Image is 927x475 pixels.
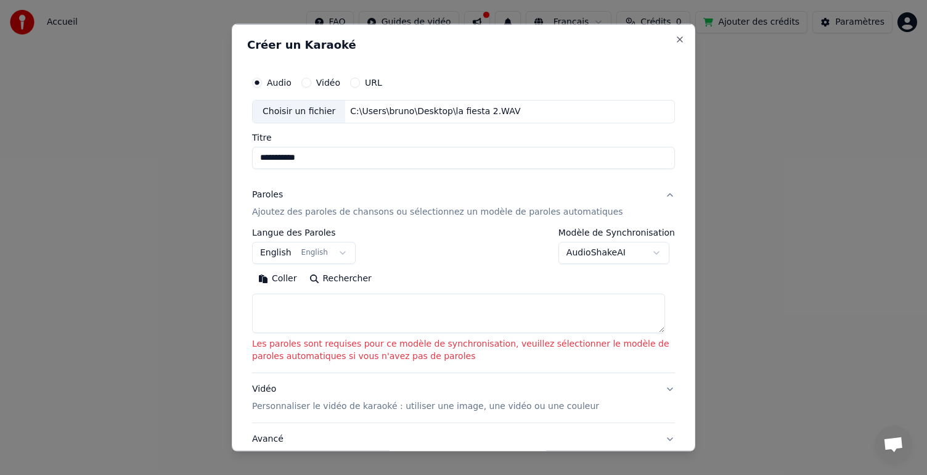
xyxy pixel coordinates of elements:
div: Choisir un fichier [253,101,345,123]
div: C:\Users\bruno\Desktop\la fiesta 2.WAV [345,105,525,118]
label: Langue des Paroles [252,228,356,236]
div: Paroles [252,188,283,200]
p: Personnaliser le vidéo de karaoké : utiliser une image, une vidéo ou une couleur [252,400,599,412]
button: Coller [252,268,303,288]
div: ParolesAjoutez des paroles de chansons ou sélectionnez un modèle de paroles automatiques [252,228,675,372]
label: URL [365,78,382,87]
p: Ajoutez des paroles de chansons ou sélectionnez un modèle de paroles automatiques [252,205,623,218]
button: ParolesAjoutez des paroles de chansons ou sélectionnez un modèle de paroles automatiques [252,178,675,228]
div: Vidéo [252,382,599,412]
label: Audio [267,78,292,87]
label: Vidéo [316,78,340,87]
p: Les paroles sont requises pour ce modèle de synchronisation, veuillez sélectionner le modèle de p... [252,337,675,362]
label: Titre [252,133,675,141]
button: Avancé [252,423,675,455]
h2: Créer un Karaoké [247,39,680,51]
button: Rechercher [303,268,378,288]
button: VidéoPersonnaliser le vidéo de karaoké : utiliser une image, une vidéo ou une couleur [252,373,675,422]
label: Modèle de Synchronisation [558,228,675,236]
